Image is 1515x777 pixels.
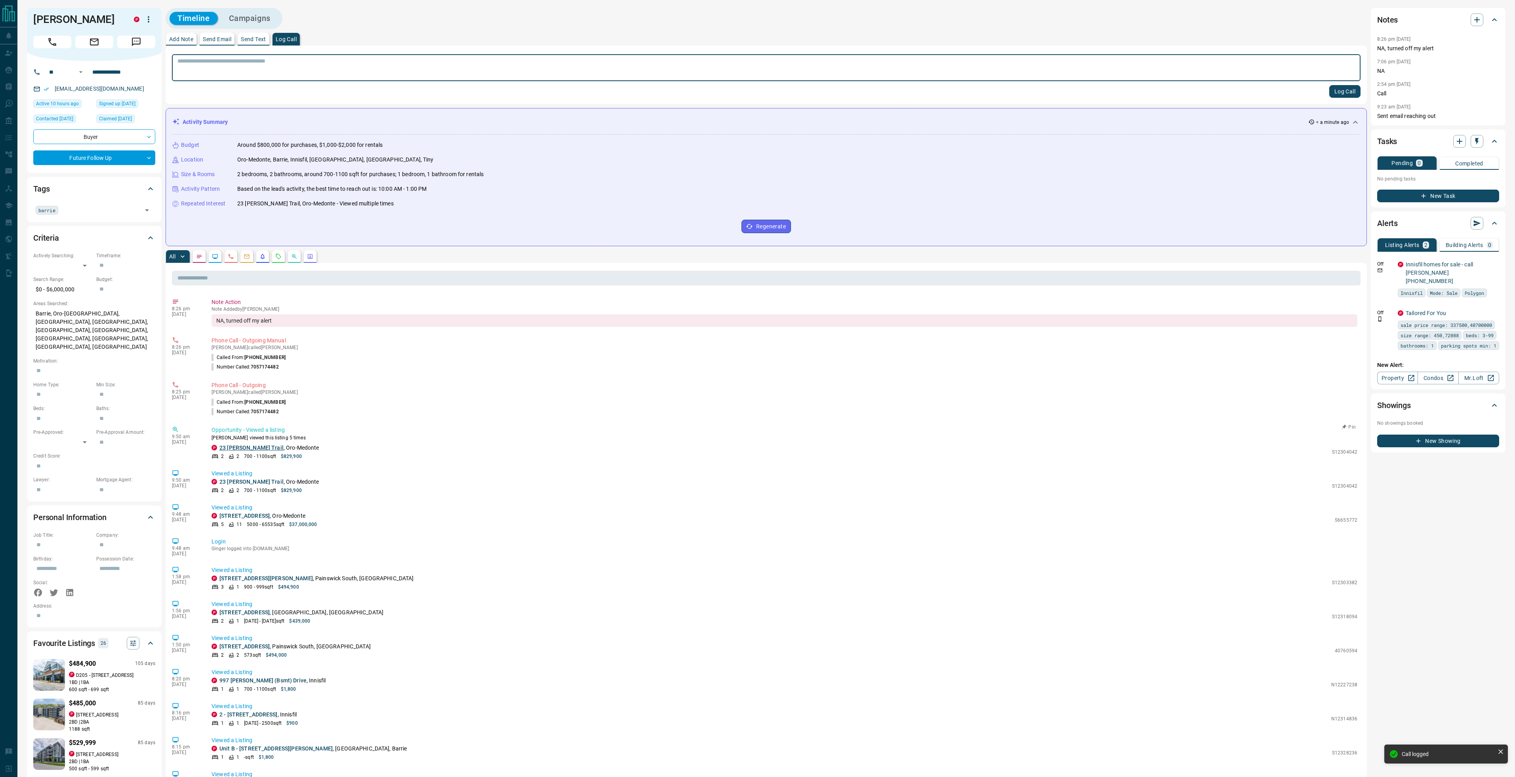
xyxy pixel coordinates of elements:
p: - sqft [244,754,254,761]
p: Viewed a Listing [212,600,1357,608]
a: [STREET_ADDRESS] [219,643,270,650]
p: $829,900 [281,487,302,494]
button: Timeline [170,12,218,25]
p: Budget: [96,276,155,283]
img: Favourited listing [25,699,73,730]
p: Activity Summary [183,118,228,126]
p: No pending tasks [1377,173,1499,185]
p: [STREET_ADDRESS] [76,711,118,718]
span: Contacted [DATE] [36,115,73,123]
svg: Notes [196,253,202,260]
p: 1 [236,686,239,693]
p: 1 [236,617,239,625]
button: Regenerate [741,220,791,233]
span: sale price range: 337500,40700000 [1401,321,1492,329]
p: 8:26 pm [172,344,200,350]
p: 573 sqft [244,652,261,659]
div: Mon Aug 18 2025 [33,99,92,110]
p: Login [212,538,1357,546]
h2: Personal Information [33,511,107,524]
div: Tasks [1377,132,1499,151]
h2: Criteria [33,232,59,244]
p: 700 - 1100 sqft [244,686,276,693]
p: 2 [236,487,239,494]
p: [PERSON_NAME] called [PERSON_NAME] [212,389,1357,395]
svg: Calls [228,253,234,260]
p: Ginger logged into [DOMAIN_NAME] [212,546,1357,551]
p: 2 [236,453,239,460]
p: [DATE] [172,682,200,687]
div: property.ca [212,644,217,649]
button: Log Call [1329,85,1361,98]
h1: [PERSON_NAME] [33,13,122,26]
p: Location [181,156,203,164]
p: 2 [221,617,224,625]
a: Condos [1418,372,1458,384]
h2: Notes [1377,13,1398,26]
div: Showings [1377,396,1499,415]
p: Pre-Approval Amount: [96,429,155,436]
p: 105 days [135,660,155,667]
img: Favourited listing [28,659,70,691]
p: , [GEOGRAPHIC_DATA], Barrie [219,745,407,753]
p: Min Size: [96,381,155,388]
p: 2 [1424,242,1427,248]
p: , Oro-Medonte [219,444,319,452]
div: property.ca [212,610,217,615]
div: property.ca [212,513,217,519]
div: Tue Aug 05 2025 [33,114,92,125]
button: Campaigns [221,12,278,25]
p: [DATE] [172,579,200,585]
h2: Favourite Listings [33,637,95,650]
button: Pin [1338,424,1361,431]
p: Actively Searching: [33,252,92,259]
p: Viewed a Listing [212,668,1357,676]
div: property.ca [1398,310,1403,316]
h2: Alerts [1377,217,1398,230]
a: 997 [PERSON_NAME] (Bsmt) Drive [219,677,307,684]
span: parking spots min: 1 [1441,342,1496,350]
p: , [GEOGRAPHIC_DATA], [GEOGRAPHIC_DATA] [219,608,383,617]
p: 1 [236,720,239,727]
p: 5 [221,521,224,528]
p: [DATE] [172,750,200,755]
p: Opportunity - Viewed a listing [212,426,1357,434]
a: [EMAIL_ADDRESS][DOMAIN_NAME] [55,85,144,92]
p: , Innisfil [219,676,326,685]
a: [STREET_ADDRESS] [219,609,270,616]
p: S12304042 [1332,448,1357,456]
p: [DATE] - [DATE] sqft [244,617,284,625]
p: , Painswick South, [GEOGRAPHIC_DATA] [219,642,371,651]
p: Off [1377,309,1393,316]
span: Mode: Sale [1430,289,1458,297]
p: , Oro-Medonte [219,512,305,520]
p: 700 - 1100 sqft [244,487,276,494]
span: Claimed [DATE] [99,115,132,123]
p: 1 BD | 1 BA [69,679,155,686]
p: $1,800 [259,754,274,761]
p: 1:50 pm [172,642,200,648]
p: Pre-Approved: [33,429,92,436]
p: Called From: [212,354,286,361]
p: 900 - 999 sqft [244,583,273,591]
p: 9:50 am [172,434,200,439]
p: Oro-Medonte, Barrie, Innisfil, [GEOGRAPHIC_DATA], [GEOGRAPHIC_DATA], Tiny [237,156,434,164]
p: All [169,254,175,259]
p: Note Added by [PERSON_NAME] [212,306,1357,312]
a: 23 [PERSON_NAME] Trail [219,445,284,451]
div: Activity Summary< a minute ago [172,115,1360,129]
p: Note Action [212,298,1357,306]
p: 8:20 pm [172,676,200,682]
p: $494,900 [278,583,299,591]
p: 1:58 pm [172,574,200,579]
p: 23 [PERSON_NAME] Trail, Oro-Medonte - Viewed multiple times [237,199,394,208]
p: Areas Searched: [33,300,155,307]
span: Email [75,36,113,48]
p: 9:48 am [172,545,200,551]
p: NA, turned off my alert [1377,44,1499,53]
svg: Agent Actions [307,253,313,260]
div: NA, turned off my alert [212,314,1357,327]
p: 1 [221,720,224,727]
p: 2 [221,487,224,494]
p: 1 [221,686,224,693]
